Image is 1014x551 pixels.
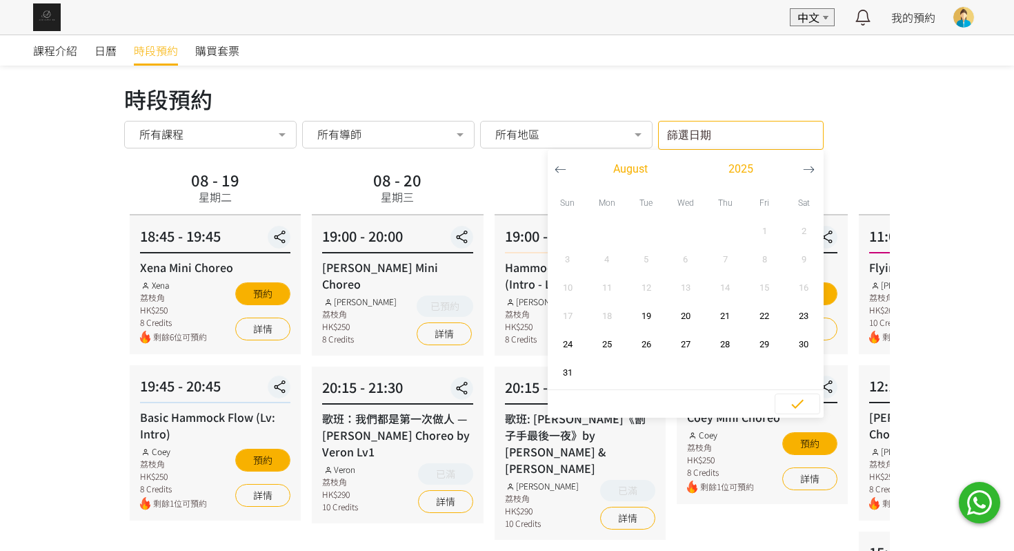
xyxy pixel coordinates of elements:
[95,42,117,59] span: 日曆
[630,309,662,323] span: 19
[600,507,655,530] a: 詳情
[670,253,701,267] span: 6
[505,226,655,253] div: 19:00 - 20:00
[784,188,824,217] div: Sat
[505,320,579,333] div: HK$250
[587,245,626,273] button: 4
[626,330,666,358] button: 26
[666,302,705,330] button: 20
[140,316,207,329] div: 8 Credits
[784,217,824,245] button: 2
[630,281,662,295] span: 12
[548,302,587,330] button: 17
[140,470,207,483] div: HK$250
[235,484,290,507] a: 詳情
[706,330,745,358] button: 28
[626,273,666,302] button: 12
[322,259,473,292] div: [PERSON_NAME] Mini Choreo
[869,331,879,344] img: fire.png
[869,316,944,329] div: 10 Credits
[891,9,935,26] a: 我的預約
[505,410,655,476] div: 歌班: [PERSON_NAME]《劊子手最後一夜》by [PERSON_NAME] & [PERSON_NAME]
[505,480,579,492] div: [PERSON_NAME]
[139,127,183,141] span: 所有課程
[784,273,824,302] button: 16
[600,480,655,501] button: 已滿
[587,273,626,302] button: 11
[505,333,579,345] div: 8 Credits
[788,253,819,267] span: 9
[745,217,784,245] button: 1
[417,322,472,345] a: 詳情
[745,302,784,330] button: 22
[666,330,705,358] button: 27
[322,476,358,488] div: 荔枝角
[552,309,583,323] span: 17
[670,338,701,351] span: 27
[587,302,626,330] button: 18
[322,320,397,333] div: HK$250
[745,273,784,302] button: 15
[706,188,745,217] div: Thu
[552,366,583,380] span: 31
[140,291,207,304] div: 荔枝角
[630,338,662,351] span: 26
[317,127,361,141] span: 所有導師
[869,291,944,304] div: 荔枝角
[788,309,819,323] span: 23
[700,481,754,494] span: 剩餘1位可預約
[322,333,397,345] div: 8 Credits
[322,377,473,405] div: 20:15 - 21:30
[784,245,824,273] button: 9
[140,497,150,510] img: fire.png
[749,253,780,267] span: 8
[95,35,117,66] a: 日曆
[591,281,622,295] span: 11
[140,458,207,470] div: 荔枝角
[587,330,626,358] button: 25
[505,308,579,320] div: 荔枝角
[782,467,837,490] a: 詳情
[548,245,587,273] button: 3
[322,226,473,253] div: 19:00 - 20:00
[626,245,666,273] button: 5
[687,441,754,454] div: 荔枝角
[33,35,77,66] a: 課程介紹
[548,273,587,302] button: 10
[613,161,648,177] span: August
[749,224,780,238] span: 1
[749,338,780,351] span: 29
[869,497,879,510] img: fire.png
[706,302,745,330] button: 21
[505,492,579,505] div: 荔枝角
[591,309,622,323] span: 18
[505,259,655,292] div: Hammock Transition Flow (Intro - Lv1)
[195,42,239,59] span: 購買套票
[670,309,701,323] span: 20
[587,188,626,217] div: Mon
[788,338,819,351] span: 30
[745,188,784,217] div: Fri
[706,273,745,302] button: 14
[140,279,207,291] div: Xena
[666,188,705,217] div: Wed
[575,159,686,180] button: August
[495,127,539,141] span: 所有地區
[418,463,473,485] button: 已滿
[710,281,741,295] span: 14
[505,377,655,405] div: 20:15 - 21:30
[134,35,178,66] a: 時段預約
[869,483,944,495] div: 8 Credits
[658,121,824,150] input: 篩選日期
[134,42,178,59] span: 時段預約
[591,338,622,351] span: 25
[140,331,150,344] img: fire.png
[153,497,207,510] span: 剩餘1位可預約
[140,304,207,316] div: HK$250
[666,245,705,273] button: 6
[548,330,587,358] button: 24
[626,188,666,217] div: Tue
[788,281,819,295] span: 16
[33,42,77,59] span: 課程介紹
